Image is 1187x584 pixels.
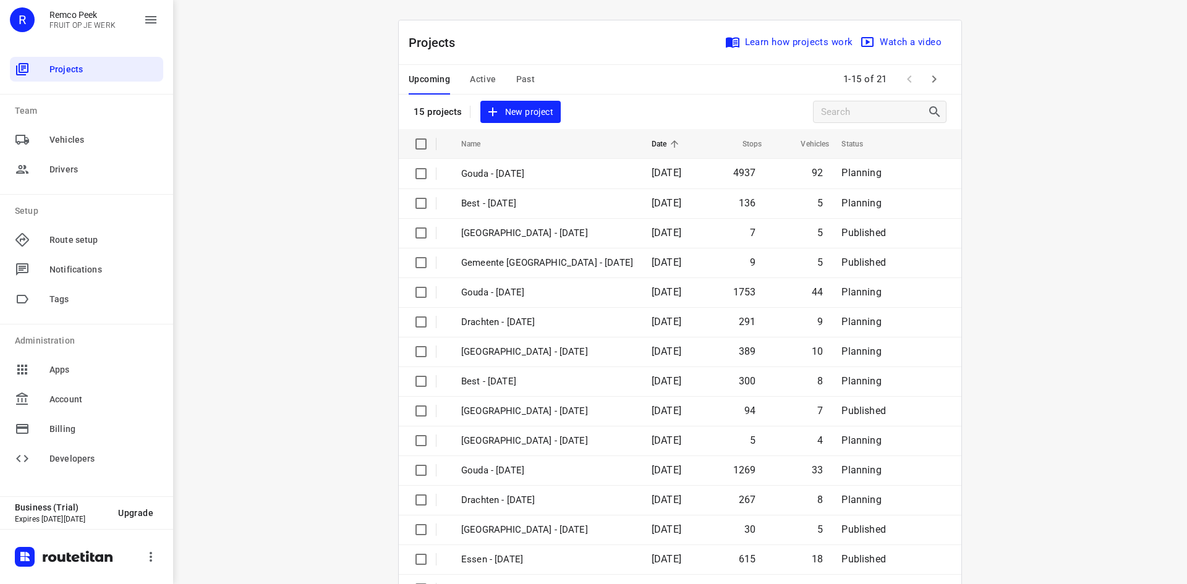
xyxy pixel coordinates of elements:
span: 44 [812,286,823,298]
span: Planning [841,345,881,357]
span: 5 [817,197,823,209]
span: Planning [841,434,881,446]
div: Vehicles [10,127,163,152]
span: 30 [744,523,755,535]
p: Drachten - Wednesday [461,315,633,329]
span: [DATE] [652,197,681,209]
span: Planning [841,494,881,506]
span: [DATE] [652,405,681,417]
span: 8 [817,375,823,387]
span: 5 [817,523,823,535]
span: Name [461,137,497,151]
span: Developers [49,452,158,465]
span: Published [841,227,886,239]
span: Projects [49,63,158,76]
span: 9 [750,256,755,268]
div: Developers [10,446,163,471]
span: Planning [841,286,881,298]
span: Status [841,137,879,151]
div: Route setup [10,227,163,252]
span: Billing [49,423,158,436]
span: 615 [739,553,756,565]
span: [DATE] [652,227,681,239]
span: Date [652,137,683,151]
span: Published [841,256,886,268]
div: R [10,7,35,32]
span: [DATE] [652,553,681,565]
span: [DATE] [652,375,681,387]
input: Search projects [821,103,927,122]
div: Search [927,104,946,119]
span: Previous Page [897,67,922,91]
span: [DATE] [652,256,681,268]
span: 7 [817,405,823,417]
p: Essen - Monday [461,552,633,567]
span: Planning [841,197,881,209]
p: Projects [409,33,466,52]
span: Upgrade [118,508,153,518]
span: New project [488,104,553,120]
span: 5 [817,227,823,239]
p: Drachten - Tuesday [461,493,633,507]
span: [DATE] [652,286,681,298]
span: 18 [812,553,823,565]
div: Billing [10,417,163,441]
span: Drivers [49,163,158,176]
span: 389 [739,345,756,357]
span: 267 [739,494,756,506]
div: Tags [10,287,163,311]
span: Planning [841,375,881,387]
span: 5 [817,256,823,268]
span: Apps [49,363,158,376]
span: 136 [739,197,756,209]
div: Account [10,387,163,412]
p: Business (Trial) [15,502,108,512]
p: Best - Tuesday [461,375,633,389]
span: Next Page [922,67,947,91]
button: Upgrade [108,502,163,524]
span: Planning [841,316,881,328]
span: [DATE] [652,316,681,328]
p: Gemeente Rotterdam - Tuesday [461,404,633,418]
p: Expires [DATE][DATE] [15,515,108,523]
p: FRUIT OP JE WERK [49,21,116,30]
span: [DATE] [652,494,681,506]
div: Projects [10,57,163,82]
span: Route setup [49,234,158,247]
span: Past [516,72,535,87]
span: 4937 [733,167,756,179]
span: 4 [817,434,823,446]
span: [DATE] [652,434,681,446]
p: Administration [15,334,163,347]
span: Published [841,553,886,565]
p: Antwerpen - Tuesday [461,434,633,448]
span: 94 [744,405,755,417]
span: 5 [750,434,755,446]
span: Stops [726,137,762,151]
span: 8 [817,494,823,506]
p: Gemeente Rotterdam - Thursday [461,226,633,240]
span: Account [49,393,158,406]
span: [DATE] [652,167,681,179]
p: Gouda - Tuesday [461,463,633,478]
span: 291 [739,316,756,328]
p: Gemeente Rotterdam - Monday [461,523,633,537]
span: 1-15 of 21 [838,66,892,93]
button: New project [480,101,561,124]
span: 1753 [733,286,756,298]
span: Upcoming [409,72,450,87]
span: [DATE] [652,464,681,476]
span: Notifications [49,263,158,276]
span: [DATE] [652,523,681,535]
p: Best - Thursday [461,197,633,211]
p: Gouda - [DATE] [461,167,633,181]
span: Vehicles [49,133,158,146]
span: Planning [841,167,881,179]
p: Gemeente Rotterdam - Wednesday [461,256,633,270]
p: Setup [15,205,163,218]
span: Published [841,405,886,417]
span: Tags [49,293,158,306]
div: Apps [10,357,163,382]
div: Drivers [10,157,163,182]
span: 33 [812,464,823,476]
